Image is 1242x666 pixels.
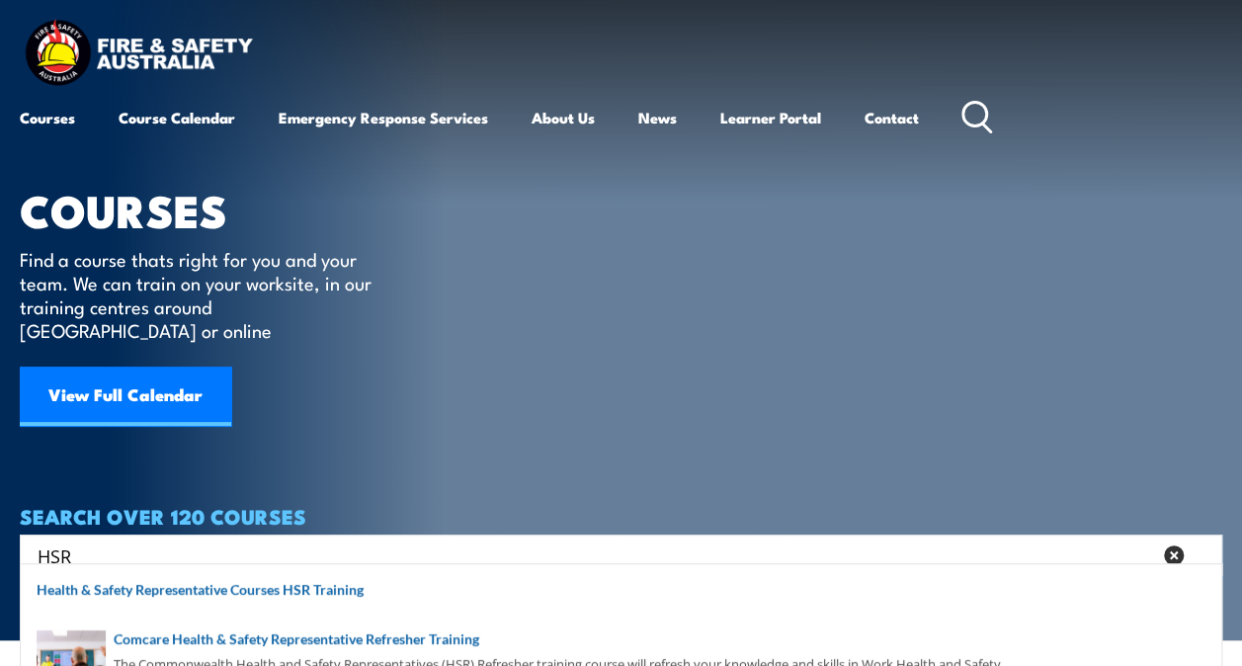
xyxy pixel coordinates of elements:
[865,94,919,141] a: Contact
[638,94,677,141] a: News
[20,190,400,228] h1: COURSES
[1188,541,1215,569] button: Search magnifier button
[119,94,235,141] a: Course Calendar
[41,541,1155,569] form: Search form
[279,94,488,141] a: Emergency Response Services
[20,367,231,426] a: View Full Calendar
[37,628,1205,650] a: Comcare Health & Safety Representative Refresher Training
[38,541,1151,570] input: Search input
[720,94,821,141] a: Learner Portal
[20,505,1222,527] h4: SEARCH OVER 120 COURSES
[37,579,1205,601] a: Health & Safety Representative Courses HSR Training
[20,247,380,342] p: Find a course thats right for you and your team. We can train on your worksite, in our training c...
[20,94,75,141] a: Courses
[532,94,595,141] a: About Us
